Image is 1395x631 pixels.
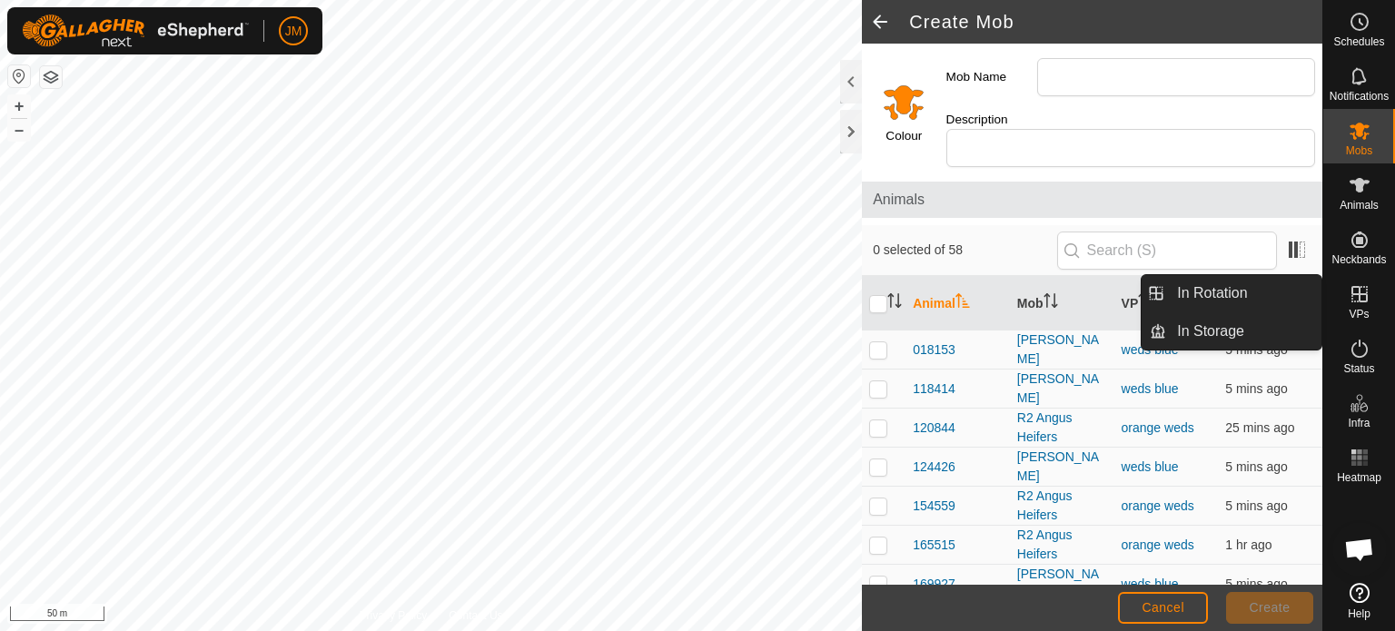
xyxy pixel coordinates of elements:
div: R2 Angus Heifers [1017,487,1107,525]
label: Colour [885,127,922,145]
span: 169927 [913,575,955,594]
span: 10 Sept 2025, 7:26 pm [1225,459,1287,474]
li: In Rotation [1142,275,1321,311]
a: Help [1323,576,1395,626]
span: Notifications [1330,91,1389,102]
span: 10 Sept 2025, 7:07 pm [1225,420,1294,435]
div: [PERSON_NAME] [1017,370,1107,408]
p-sorticon: Activate to sort [1044,296,1058,311]
button: + [8,95,30,117]
span: 10 Sept 2025, 7:26 pm [1225,577,1287,591]
div: [PERSON_NAME] [1017,565,1107,603]
li: In Storage [1142,313,1321,350]
span: Heatmap [1337,472,1381,483]
span: 10 Sept 2025, 7:26 pm [1225,342,1287,357]
span: Neckbands [1331,254,1386,265]
span: 165515 [913,536,955,555]
a: In Storage [1166,313,1321,350]
span: 118414 [913,380,955,399]
span: 0 selected of 58 [873,241,1056,260]
span: Create [1250,600,1291,615]
span: Help [1348,608,1370,619]
span: 154559 [913,497,955,516]
a: weds blue [1122,381,1179,396]
span: 10 Sept 2025, 7:26 pm [1225,381,1287,396]
span: VPs [1349,309,1369,320]
p-sorticon: Activate to sort [955,296,970,311]
a: orange weds [1122,498,1194,513]
span: 10 Sept 2025, 6:07 pm [1225,537,1271,552]
span: Animals [1340,200,1379,211]
label: Mob Name [946,58,1037,96]
button: Map Layers [40,66,62,88]
th: Animal [905,276,1010,330]
img: Gallagher Logo [22,15,249,47]
a: Contact Us [449,607,502,624]
span: In Storage [1177,320,1244,342]
a: Privacy Policy [360,607,428,624]
a: weds blue [1122,459,1179,474]
button: Create [1226,592,1313,624]
p-sorticon: Activate to sort [1138,296,1153,311]
button: Reset Map [8,65,30,87]
button: Cancel [1118,592,1208,624]
p-sorticon: Activate to sort [887,296,902,311]
span: In Rotation [1177,282,1247,304]
input: Search (S) [1057,232,1277,270]
a: orange weds [1122,420,1194,435]
span: Schedules [1333,36,1384,47]
span: 120844 [913,419,955,438]
span: 018153 [913,340,955,360]
span: Status [1343,363,1374,374]
div: R2 Angus Heifers [1017,409,1107,447]
a: weds blue [1122,342,1179,357]
th: VP [1114,276,1219,330]
span: Mobs [1346,145,1372,156]
th: Mob [1010,276,1114,330]
a: In Rotation [1166,275,1321,311]
h2: Create Mob [909,11,1322,33]
a: weds blue [1122,577,1179,591]
div: Open chat [1332,522,1387,577]
span: Cancel [1142,600,1184,615]
a: orange weds [1122,537,1194,552]
div: [PERSON_NAME] [1017,330,1107,369]
span: 124426 [913,458,955,477]
div: [PERSON_NAME] [1017,448,1107,486]
span: Animals [873,189,1311,211]
label: Description [946,111,1037,129]
span: Infra [1348,418,1370,429]
span: 10 Sept 2025, 7:26 pm [1225,498,1287,513]
span: JM [285,22,302,41]
button: – [8,119,30,141]
div: R2 Angus Heifers [1017,526,1107,564]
